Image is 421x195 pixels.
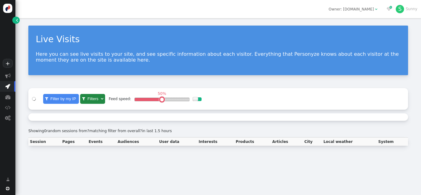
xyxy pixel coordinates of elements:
[197,138,234,146] th: Interests
[140,129,142,133] span: ?
[329,6,374,12] div: Owner: [DOMAIN_NAME]
[5,73,10,78] span: 
[101,97,103,101] span: 
[44,129,47,133] span: 0
[82,97,85,101] span: 
[5,83,10,89] span: 
[5,115,10,120] span: 
[80,94,105,104] a:  Filters 
[61,138,87,146] th: Pages
[396,7,417,11] a: SSunny
[3,4,12,13] img: logo-icon.svg
[49,96,77,101] span: Filter by my IP
[36,51,401,63] p: Here you can see live visits to your site, and see specific information about each visitor. Every...
[375,7,378,11] span: 
[45,97,48,101] span: 
[156,92,168,95] div: 50%
[36,33,401,46] div: Live Visits
[234,138,271,146] th: Products
[6,187,10,190] span: 
[116,138,158,146] th: Audiences
[5,105,10,110] span: 
[396,5,404,13] div: S
[12,17,20,24] a: 
[43,94,79,104] a:  Filter by my IP
[28,138,61,146] th: Session
[303,138,322,146] th: City
[5,94,10,100] span: 
[109,96,131,102] div: Feed speed:
[86,96,100,101] span: Filters
[28,128,408,134] div: Showing random sessions from matching filter from overall in last 1.5 hours
[377,138,408,146] th: System
[87,138,116,146] th: Events
[271,138,303,146] th: Articles
[157,138,197,146] th: User data
[322,138,377,146] th: Local weather
[6,177,10,182] span: 
[2,175,13,184] a: 
[387,7,391,11] span: 
[87,129,89,133] span: ?
[16,18,18,23] span: 
[3,59,12,68] a: +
